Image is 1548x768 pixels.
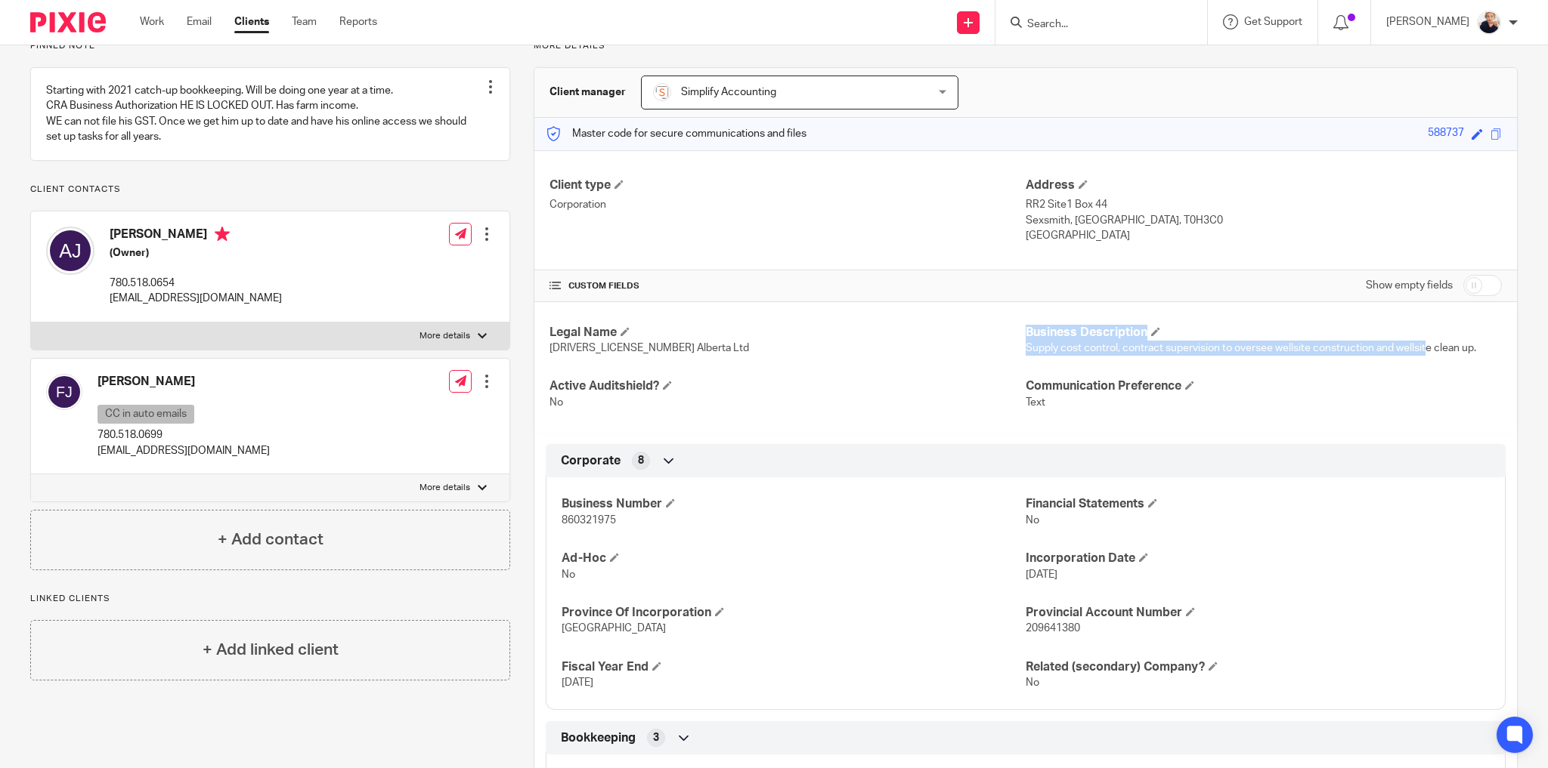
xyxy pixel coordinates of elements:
[562,605,1026,621] h4: Province Of Incorporation
[215,227,230,242] i: Primary
[550,280,1026,292] h4: CUSTOM FIELDS
[30,12,106,32] img: Pixie
[110,291,282,306] p: [EMAIL_ADDRESS][DOMAIN_NAME]
[638,453,644,468] span: 8
[98,374,270,390] h4: [PERSON_NAME]
[1026,397,1045,408] span: Text
[681,87,776,97] span: Simplify Accounting
[550,397,563,408] span: No
[292,14,317,29] a: Team
[562,496,1026,512] h4: Business Number
[1026,496,1490,512] h4: Financial Statements
[562,659,1026,675] h4: Fiscal Year End
[1026,569,1057,580] span: [DATE]
[1244,17,1302,27] span: Get Support
[98,405,194,424] p: CC in auto emails
[653,83,671,101] img: Screenshot%202023-11-29%20141159.png
[1366,278,1453,293] label: Show empty fields
[562,569,575,580] span: No
[140,14,164,29] a: Work
[420,482,470,494] p: More details
[1026,197,1502,212] p: RR2 Site1 Box 44
[46,374,82,410] img: svg%3E
[339,14,377,29] a: Reports
[1026,343,1476,353] span: Supply cost control, contract supervision to oversee wellsite construction and wellsite clean up.
[46,227,94,275] img: svg%3E
[98,443,270,458] p: [EMAIL_ADDRESS][DOMAIN_NAME]
[30,184,510,196] p: Client contacts
[561,730,636,746] span: Bookkeeping
[550,197,1026,212] p: Corporation
[550,85,626,100] h3: Client manager
[1428,125,1464,143] div: 588737
[561,453,621,469] span: Corporate
[420,330,470,342] p: More details
[30,40,510,52] p: Pinned note
[550,325,1026,341] h4: Legal Name
[1026,551,1490,566] h4: Incorporation Date
[534,40,1518,52] p: More details
[1026,228,1502,243] p: [GEOGRAPHIC_DATA]
[187,14,212,29] a: Email
[1026,515,1039,526] span: No
[653,730,659,745] span: 3
[550,378,1026,394] h4: Active Auditshield?
[562,677,593,688] span: [DATE]
[1026,378,1502,394] h4: Communication Preference
[1026,623,1080,634] span: 209641380
[1026,325,1502,341] h4: Business Description
[1477,11,1501,35] img: unnamed.jpg
[1386,14,1469,29] p: [PERSON_NAME]
[1026,605,1490,621] h4: Provincial Account Number
[550,343,749,353] span: [DRIVERS_LICENSE_NUMBER] Alberta Ltd
[110,276,282,291] p: 780.518.0654
[203,638,339,662] h4: + Add linked client
[562,551,1026,566] h4: Ad-Hoc
[1026,213,1502,228] p: Sexsmith, [GEOGRAPHIC_DATA], T0H3C0
[1026,177,1502,193] h4: Address
[234,14,269,29] a: Clients
[546,126,807,141] p: Master code for secure communications and files
[218,528,324,551] h4: + Add contact
[30,593,510,605] p: Linked clients
[98,427,270,443] p: 780.518.0699
[1026,18,1162,32] input: Search
[110,245,282,261] h5: (Owner)
[550,177,1026,193] h4: Client type
[1026,659,1490,675] h4: Related (secondary) Company?
[1026,677,1039,688] span: No
[562,515,616,526] span: 860321975
[562,623,666,634] span: [GEOGRAPHIC_DATA]
[110,227,282,245] h4: [PERSON_NAME]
